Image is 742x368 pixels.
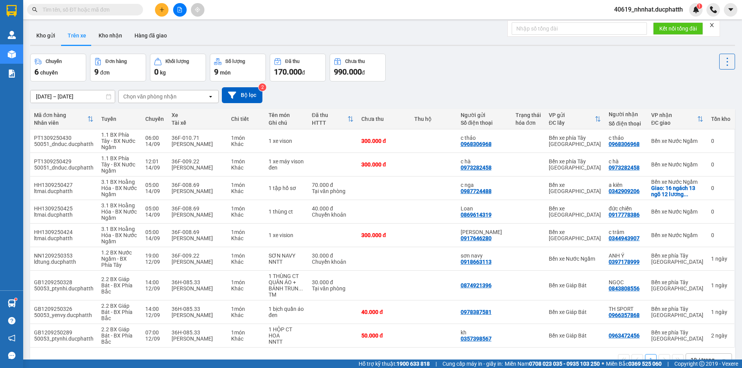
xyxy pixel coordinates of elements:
[549,309,601,315] div: Bến xe Giáp Bát
[699,361,705,366] span: copyright
[195,7,200,12] span: aim
[231,212,261,218] div: Khác
[106,59,127,64] div: Đơn hàng
[269,112,304,118] div: Tên món
[711,116,730,122] div: Tồn kho
[715,256,727,262] span: ngày
[145,329,164,336] div: 07:00
[34,279,94,285] div: GB1209250328
[269,259,304,265] div: NNTT
[312,182,354,188] div: 70.000 đ
[145,285,164,292] div: 12/09
[231,279,261,285] div: 1 món
[361,232,407,238] div: 300.000 đ
[34,158,94,164] div: PT1309250429
[461,259,492,265] div: 0918663113
[34,336,94,342] div: 50053_ptynhi.ducphatth
[609,141,640,147] div: 0968306968
[145,205,164,212] div: 05:00
[609,212,640,218] div: 0917778386
[101,249,132,268] span: 1.2 BX Nước Ngầm - BX Phía Tây
[92,26,128,45] button: Kho nhận
[30,109,97,129] th: Toggle SortBy
[34,285,94,292] div: 50053_ptynhi.ducphatth
[172,329,223,336] div: 36H-085.33
[602,362,604,365] span: ⚪️
[651,179,703,185] div: Bến xe Nước Ngầm
[505,360,600,368] span: Miền Nam
[128,26,173,45] button: Hàng đã giao
[684,191,688,197] span: ...
[172,158,223,164] div: 36F-009.22
[269,158,304,171] div: 1 xe máy vison đen
[609,205,643,212] div: đức chiến
[231,188,261,194] div: Khác
[172,205,223,212] div: 36F-008.69
[231,158,261,164] div: 1 món
[34,235,94,241] div: ltmai.ducphatth
[285,59,300,64] div: Đã thu
[312,285,354,292] div: Tại văn phòng
[609,312,640,318] div: 0966357868
[312,112,347,118] div: Đã thu
[628,361,662,367] strong: 0369 525 060
[34,112,87,118] div: Mã đơn hàng
[651,161,703,168] div: Bến xe Nước Ngầm
[345,59,365,64] div: Chưa thu
[101,326,133,345] span: 2.2 BX Giáp Bát - BX Phía Bắc
[461,329,508,336] div: kh
[609,306,643,312] div: TH SPORT
[608,5,689,14] span: 40619_nhnhat.ducphatth
[609,259,640,265] div: 0397178999
[34,141,94,147] div: 50051_dnduc.ducphatth
[231,141,261,147] div: Khác
[8,317,15,324] span: question-circle
[231,253,261,259] div: 1 món
[8,352,15,359] span: message
[609,158,643,164] div: c hà
[172,336,223,342] div: [PERSON_NAME]
[711,161,730,168] div: 0
[101,202,137,221] span: 3.1 BX Hoằng Hóa - BX Nước Ngầm
[46,59,62,64] div: Chuyến
[414,116,453,122] div: Thu hộ
[461,182,508,188] div: c nga
[159,7,165,12] span: plus
[61,26,92,45] button: Trên xe
[269,232,304,238] div: 1 xe vision
[269,306,304,318] div: 1 bịch quần áo đen
[231,336,261,342] div: Khác
[34,205,94,212] div: HH1309250425
[34,259,94,265] div: ldtung.ducphatth
[549,182,601,194] div: Bến xe [GEOGRAPHIC_DATA]
[34,229,94,235] div: HH1309250424
[651,232,703,238] div: Bến xe Nước Ngầm
[461,212,492,218] div: 0869614319
[269,292,304,298] div: TM
[150,54,206,81] button: Khối lượng0kg
[461,336,492,342] div: 0357398567
[145,212,164,218] div: 14/09
[145,141,164,147] div: 14/09
[609,111,643,117] div: Người nhận
[711,232,730,238] div: 0
[549,282,601,288] div: Bến xe Giáp Bát
[172,253,223,259] div: 36F-009.22
[222,87,262,103] button: Bộ lọc
[461,112,508,118] div: Người gửi
[312,259,354,265] div: Chuyển khoản
[711,282,730,288] div: 1
[231,135,261,141] div: 1 món
[32,7,37,12] span: search
[31,90,115,103] input: Select a date range.
[312,279,354,285] div: 30.000 đ
[709,22,715,28] span: close
[231,312,261,318] div: Khác
[101,303,133,321] span: 2.2 BX Giáp Bát - BX Phía Bắc
[145,188,164,194] div: 14/09
[90,54,146,81] button: Đơn hàng9đơn
[715,282,727,288] span: ngày
[259,83,266,91] sup: 2
[172,182,223,188] div: 36F-008.69
[123,93,177,100] div: Chọn văn phòng nhận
